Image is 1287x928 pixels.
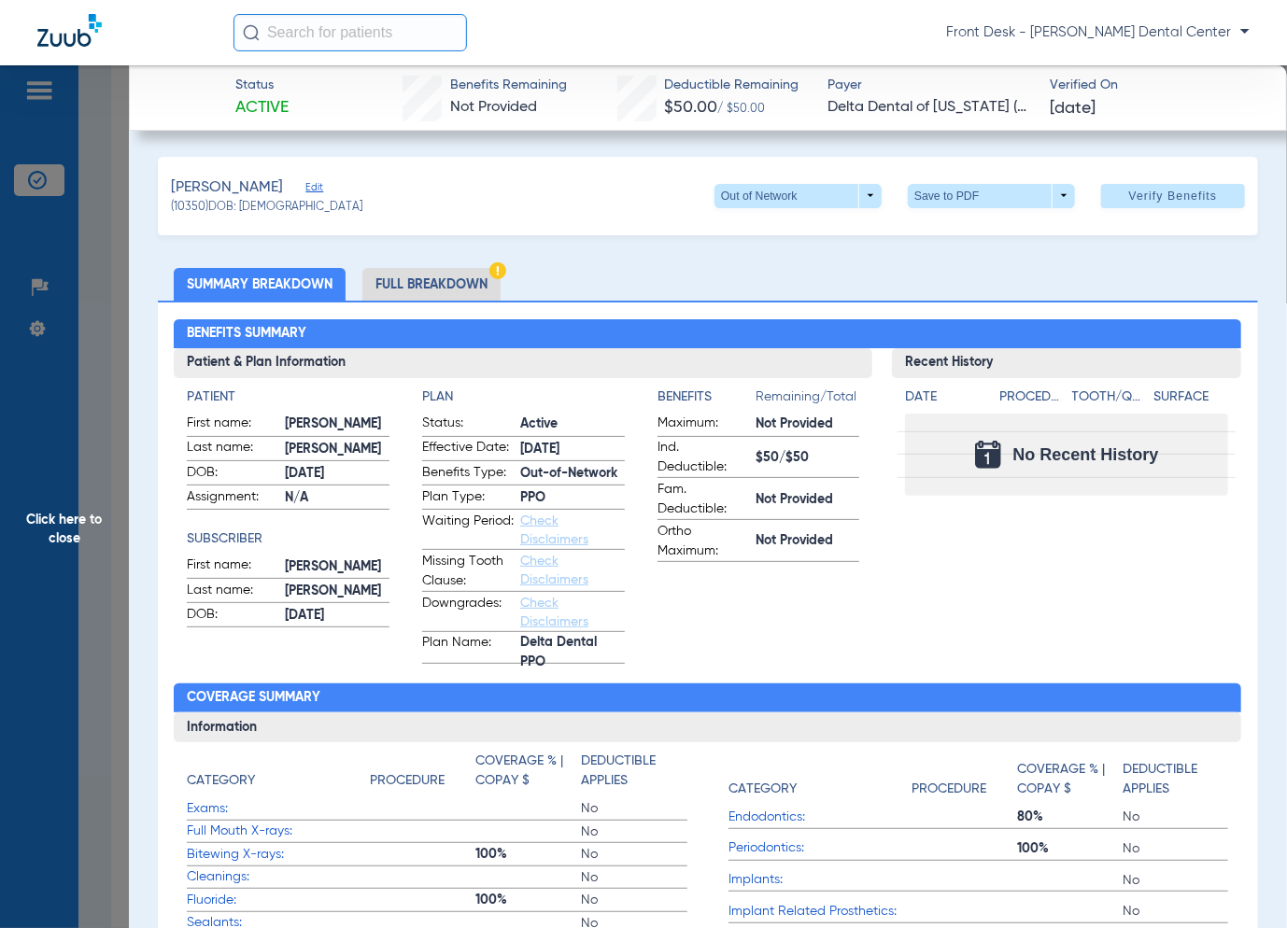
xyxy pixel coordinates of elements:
span: [DATE] [520,440,625,459]
h4: Surface [1153,387,1228,407]
span: (10350) DOB: [DEMOGRAPHIC_DATA] [171,200,362,217]
h3: Patient & Plan Information [174,348,872,378]
app-breakdown-title: Benefits [658,387,756,414]
span: DOB: [187,463,278,485]
img: Zuub Logo [37,14,102,47]
span: [DATE] [285,606,389,626]
span: Implants: [728,870,912,890]
h4: Category [187,771,255,791]
span: Waiting Period: [422,512,514,549]
app-breakdown-title: Procedure [999,387,1065,414]
span: Fluoride: [187,891,370,910]
span: Assignment: [187,487,278,510]
h4: Procedure [999,387,1065,407]
span: Edit [305,181,322,199]
span: No [582,891,687,909]
span: Deductible Remaining [664,76,799,95]
span: Not Provided [756,415,860,434]
span: No [582,868,687,887]
span: DOB: [187,605,278,627]
h4: Tooth/Quad [1072,387,1147,407]
span: Effective Date: [422,438,514,460]
span: Implant Related Prosthetics: [728,902,912,921]
iframe: Chat Widget [1194,838,1287,928]
span: Not Provided [756,490,860,510]
app-breakdown-title: Deductible Applies [1123,752,1228,806]
app-breakdown-title: Coverage % | Copay $ [475,752,581,797]
li: Full Breakdown [362,268,501,301]
a: Check Disclaimers [520,597,588,628]
span: Plan Type: [422,487,514,510]
span: PPO [520,488,625,508]
app-breakdown-title: Procedure [912,752,1017,806]
h3: Information [174,712,1241,742]
app-breakdown-title: Coverage % | Copay $ [1017,752,1123,806]
span: [PERSON_NAME] [285,557,389,577]
input: Search for patients [233,14,467,51]
span: Benefits Remaining [450,76,567,95]
span: Front Desk - [PERSON_NAME] Dental Center [946,23,1250,42]
span: Status: [422,414,514,436]
span: [PERSON_NAME] [285,440,389,459]
span: Status [235,76,289,95]
span: Last name: [187,438,278,460]
h4: Category [728,780,797,799]
button: Verify Benefits [1101,184,1245,208]
span: Verify Benefits [1129,189,1218,204]
h3: Recent History [892,348,1241,378]
span: $50/$50 [756,448,860,468]
app-breakdown-title: Category [728,752,912,806]
span: Ortho Maximum: [658,522,749,561]
span: 100% [1017,839,1123,858]
span: Bitewing X-rays: [187,845,370,865]
h2: Coverage Summary [174,683,1241,713]
app-breakdown-title: Procedure [370,752,475,797]
h4: Procedure [370,771,445,791]
img: Hazard [489,262,506,279]
span: No [1123,902,1228,921]
h4: Benefits [658,387,756,407]
app-breakdown-title: Category [187,752,370,797]
h4: Subscriber [187,529,389,549]
h4: Deductible Applies [582,752,678,791]
span: Periodontics: [728,838,912,858]
span: Verified On [1050,76,1256,95]
h4: Procedure [912,780,986,799]
span: Downgrades: [422,594,514,631]
h4: Coverage % | Copay $ [475,752,572,791]
img: Calendar [975,441,1001,469]
a: Check Disclaimers [520,555,588,586]
span: [DATE] [285,464,389,484]
app-breakdown-title: Patient [187,387,389,407]
app-breakdown-title: Date [905,387,983,414]
button: Save to PDF [908,184,1075,208]
span: Maximum: [658,414,749,436]
span: [PERSON_NAME] [285,415,389,434]
h4: Plan [422,387,625,407]
span: Ind. Deductible: [658,438,749,477]
span: Exams: [187,799,370,819]
span: First name: [187,555,278,578]
img: Search Icon [243,24,260,41]
app-breakdown-title: Deductible Applies [582,752,687,797]
span: Active [235,96,289,120]
span: Full Mouth X-rays: [187,822,370,841]
span: Not Provided [756,531,860,551]
h4: Coverage % | Copay $ [1017,760,1113,799]
span: No [582,845,687,864]
span: No Recent History [1012,445,1158,464]
span: Remaining/Total [756,387,860,414]
span: [PERSON_NAME] [285,582,389,601]
span: First name: [187,414,278,436]
span: / $50.00 [717,104,765,115]
span: 100% [475,845,581,864]
span: No [1123,871,1228,890]
span: Delta Dental PPO [520,643,625,663]
h4: Date [905,387,983,407]
app-breakdown-title: Tooth/Quad [1072,387,1147,414]
span: Missing Tooth Clause: [422,552,514,591]
span: [PERSON_NAME] [171,176,283,200]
